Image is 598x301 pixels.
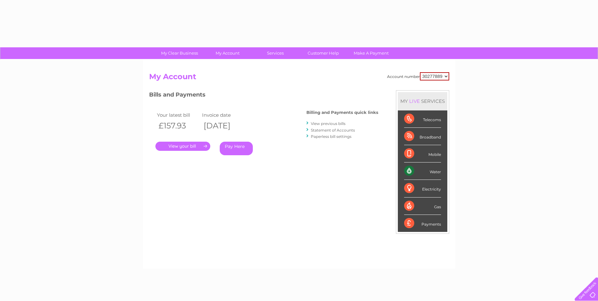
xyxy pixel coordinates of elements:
div: Account number [387,72,449,80]
div: Payments [404,215,441,232]
div: Water [404,162,441,180]
a: My Clear Business [154,47,206,59]
h3: Bills and Payments [149,90,378,101]
div: Gas [404,198,441,215]
div: Telecoms [404,110,441,128]
div: Electricity [404,180,441,197]
a: Customer Help [297,47,349,59]
td: Your latest bill [155,111,201,119]
th: £157.93 [155,119,201,132]
a: Statement of Accounts [311,128,355,133]
h2: My Account [149,72,449,84]
div: LIVE [408,98,421,104]
h4: Billing and Payments quick links [306,110,378,115]
td: Invoice date [200,111,246,119]
a: . [155,142,210,151]
a: View previous bills [311,121,345,126]
a: Services [249,47,301,59]
th: [DATE] [200,119,246,132]
div: Mobile [404,145,441,162]
a: Pay Here [220,142,253,155]
a: Make A Payment [345,47,397,59]
div: MY SERVICES [398,92,447,110]
a: My Account [201,47,253,59]
div: Broadband [404,128,441,145]
a: Paperless bill settings [311,134,351,139]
